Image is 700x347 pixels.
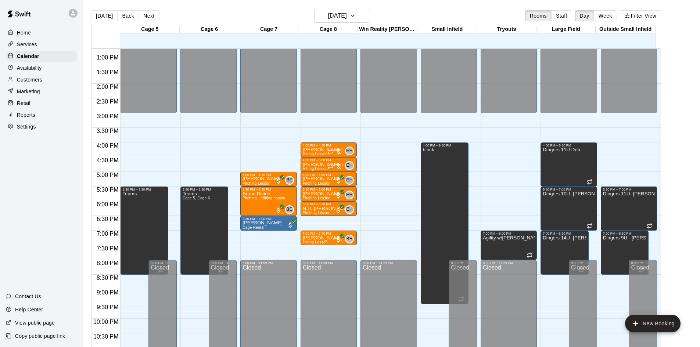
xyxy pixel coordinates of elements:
div: 6:30 PM – 7:00 PM [243,217,294,221]
div: Availability [6,62,77,73]
a: Retail [6,98,77,109]
span: Pitching Lesson [243,181,270,185]
span: 7:00 PM [95,231,121,237]
button: Back [117,10,139,21]
span: 8:30 PM [95,275,121,281]
div: 4:30 PM – 5:00 PM: Hitting Lesson [301,157,357,172]
div: Cage 8 [298,26,358,33]
div: Cage 7 [239,26,299,33]
span: Eric Harrington [348,161,354,170]
div: 4:30 PM – 5:00 PM [303,158,355,162]
div: 5:00 PM – 5:30 PM: Landon Riley [240,172,297,187]
span: 2:30 PM [95,98,121,105]
span: Pitching Lesson [303,181,331,185]
p: Marketing [17,88,40,95]
div: Win Reality [PERSON_NAME] [358,26,417,33]
div: 5:30 PM – 6:30 PM [243,188,294,191]
p: Retail [17,100,30,107]
div: 7:00 PM – 8:00 PM [483,232,535,235]
p: View public page [15,319,55,326]
span: EH [346,206,352,213]
div: Eric Harrington [345,161,354,170]
div: 5:30 PM – 8:30 PM: Teams [120,187,168,275]
div: 4:00 PM – 4:30 PM: Hitting Lesson [301,142,357,157]
p: Availability [17,64,42,72]
div: 7:00 PM – 8:00 PM: Agility w/Deb Cortez [481,231,537,260]
div: 4:00 PM – 5:30 PM: Dingers 11U Deb [541,142,597,187]
div: 6:30 PM – 7:00 PM: Austin Click [240,216,297,231]
span: Hitting Lesson [303,167,328,171]
span: 1:30 PM [95,69,121,75]
span: Eric Harrington [348,147,354,155]
span: Brian Elkins [288,205,294,214]
div: Brian Elkins [285,176,294,185]
span: All customers have paid [335,236,342,243]
span: All customers have paid [335,192,342,199]
div: Eric Harrington [345,176,354,185]
span: Recurring event [527,252,532,258]
span: EH [346,177,352,184]
div: 5:30 PM – 6:30 PM: Bronc Divine [240,187,297,216]
p: Reports [17,111,35,119]
div: 4:00 PM – 9:30 PM [423,144,466,147]
div: 5:30 PM – 6:00 PM [303,188,355,191]
div: 4:00 PM – 4:30 PM [303,144,355,147]
div: Brian Elkins [285,205,294,214]
span: All customers have paid [335,177,342,185]
span: Recurring event [647,223,653,229]
span: 6:00 PM [95,201,121,207]
a: Settings [6,121,77,132]
span: 4:30 PM [95,157,121,163]
div: 8:00 PM – 11:59 PM [151,261,175,265]
div: 5:30 PM – 8:30 PM [183,188,226,191]
span: EH [346,147,352,155]
div: 5:30 PM – 7:00 PM: Dingers 11U- Greg [601,187,657,231]
p: Settings [17,123,36,130]
span: All customers have paid [275,177,282,185]
span: Eric Harrington [348,191,354,199]
div: Eric Harrington [345,191,354,199]
span: EH [346,162,352,169]
div: 8:00 PM – 11:59 PM [631,261,655,265]
div: Cage 5 [120,26,180,33]
div: Marketing [6,86,77,97]
span: Pitching Lesson [303,211,331,215]
div: Cage 6 [180,26,239,33]
a: Customers [6,74,77,85]
p: Help Center [15,306,43,313]
span: 10:30 PM [91,333,120,340]
span: 6:30 PM [95,216,121,222]
span: 3:00 PM [95,113,121,119]
button: Rooms [525,10,552,21]
div: 5:00 PM – 5:30 PM [303,173,355,177]
div: 7:00 PM – 8:30 PM [543,232,586,235]
h6: [DATE] [328,11,347,21]
button: Staff [551,10,572,21]
p: Home [17,29,31,36]
span: 4:00 PM [95,142,121,149]
span: 5:00 PM [95,172,121,178]
div: 7:00 PM – 8:30 PM [603,232,646,235]
div: 5:00 PM – 5:30 PM: Pitching Lesson [301,172,357,187]
span: BE [286,177,292,184]
button: Next [139,10,159,21]
div: 7:00 PM – 7:30 PM: Jimmy Frischknecht [301,231,357,245]
div: 5:30 PM – 6:00 PM: Pitching Lesson [301,187,357,201]
div: 8:00 PM – 11:59 PM [211,261,235,265]
span: Brian Elkins [288,176,294,185]
button: Week [594,10,617,21]
span: 9:00 PM [95,289,121,296]
div: Large Field [536,26,596,33]
div: 5:30 PM – 8:30 PM [122,188,166,191]
a: Services [6,39,77,50]
span: Recurring event [587,223,593,229]
a: Reports [6,109,77,120]
p: Contact Us [15,293,41,300]
span: Eric Harrington [348,205,354,214]
span: All customers have paid [335,207,342,214]
button: [DATE] [314,9,369,23]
